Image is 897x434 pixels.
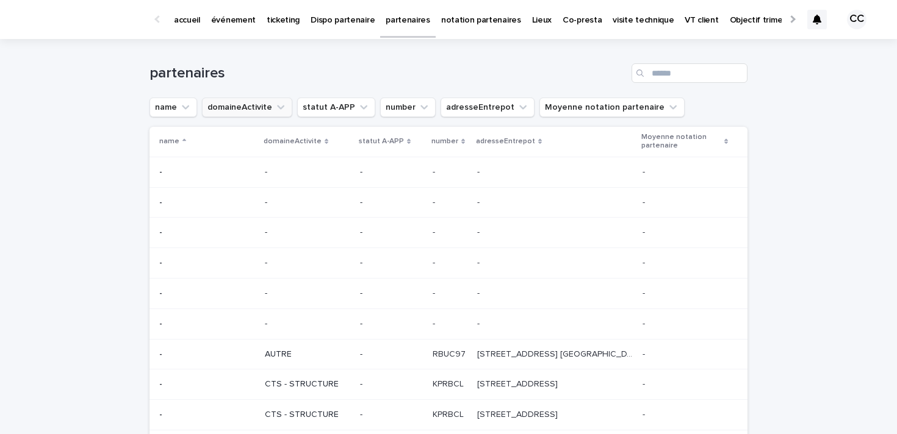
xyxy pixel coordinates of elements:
p: - [360,319,423,329]
p: - [477,286,482,299]
p: - [159,165,165,177]
p: adresseEntrepot [476,135,535,148]
tr: -- ---- -- -- [149,278,747,308]
p: - [643,377,647,390]
p: name [159,135,179,148]
p: CTS - STRUCTURE [265,379,350,390]
p: - [360,258,423,268]
p: - [360,227,423,238]
div: CC [847,10,866,29]
p: - [159,347,165,360]
button: Moyenne notation partenaire [539,98,685,117]
tr: -- ---- -- -- [149,157,747,187]
p: - [643,225,647,238]
p: domaineActivite [264,135,322,148]
p: - [643,316,647,329]
p: - [159,316,165,329]
p: - [477,316,482,329]
tr: -- ---- -- -- [149,248,747,279]
p: - [477,165,482,177]
tr: -- ---- -- -- [149,308,747,339]
img: Ls34BcGeRexTGTNfXpUC [24,7,143,32]
tr: -- ---- -- -- [149,187,747,218]
p: - [360,410,423,420]
p: - [360,379,423,390]
p: - [159,377,165,390]
p: - [643,286,647,299]
tr: -- CTS - STRUCTURE-KPRBCLKPRBCL [STREET_ADDRESS][STREET_ADDRESS] -- [149,369,747,400]
p: statut A-APP [359,135,404,148]
p: - [265,227,350,238]
button: number [380,98,436,117]
p: - [643,407,647,420]
button: statut A-APP [297,98,375,117]
h1: partenaires [149,65,627,82]
button: adresseEntrepot [441,98,535,117]
p: - [265,167,350,177]
tr: -- ---- -- -- [149,218,747,248]
p: - [643,255,647,268]
p: - [265,319,350,329]
p: AUTRE [265,349,350,360]
p: - [265,197,350,208]
p: [STREET_ADDRESS] [477,407,560,420]
p: [STREET_ADDRESS] [477,377,560,390]
p: - [159,407,165,420]
p: - [360,197,423,208]
p: - [360,167,423,177]
p: - [159,286,165,299]
p: - [477,255,482,268]
p: - [643,347,647,360]
p: Moyenne notation partenaire [641,130,721,153]
p: - [159,225,165,238]
input: Search [632,63,747,83]
p: - [477,195,482,208]
p: KPRBCL [433,377,466,390]
p: - [433,225,438,238]
p: [STREET_ADDRESS] [GEOGRAPHIC_DATA] [477,347,635,360]
tr: -- CTS - STRUCTURE-KPRBCLKPRBCL [STREET_ADDRESS][STREET_ADDRESS] -- [149,400,747,430]
p: - [265,288,350,299]
tr: -- AUTRE-RBUC97RBUC97 [STREET_ADDRESS] [GEOGRAPHIC_DATA][STREET_ADDRESS] [GEOGRAPHIC_DATA] -- [149,339,747,369]
p: - [265,258,350,268]
p: - [360,288,423,299]
p: KPRBCL [433,407,466,420]
p: - [433,286,438,299]
p: - [433,165,438,177]
p: - [159,255,165,268]
p: - [360,349,423,360]
button: name [149,98,197,117]
p: - [433,255,438,268]
p: - [433,316,438,329]
p: - [643,195,647,208]
p: CTS - STRUCTURE [265,410,350,420]
button: domaineActivite [202,98,292,117]
p: - [643,165,647,177]
p: number [431,135,458,148]
p: - [159,195,165,208]
p: - [477,225,482,238]
p: - [433,195,438,208]
p: RBUC97 [433,347,468,360]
